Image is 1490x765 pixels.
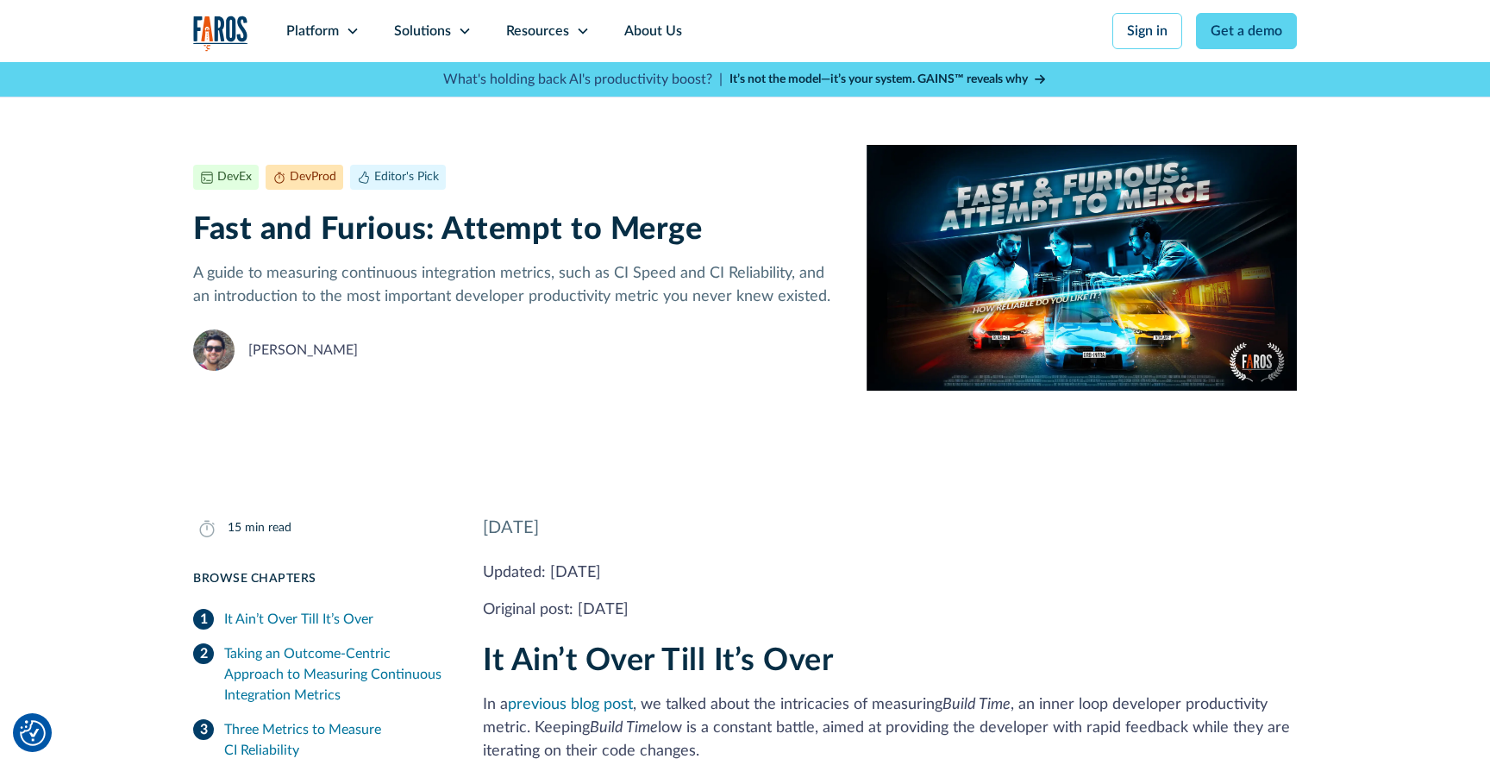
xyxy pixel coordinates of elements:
[483,643,1297,680] h2: It Ain’t Over Till It’s Over
[245,519,291,537] div: min read
[224,719,441,761] div: Three Metrics to Measure CI Reliability
[483,693,1297,763] p: In a , we talked about the intricacies of measuring , an inner loop developer productivity metric...
[506,21,569,41] div: Resources
[729,73,1028,85] strong: It’s not the model—it’s your system. GAINS™ reveals why
[217,168,252,186] div: DevEx
[483,561,1297,585] p: Updated: [DATE]
[224,609,373,630] div: It Ain’t Over Till It’s Over
[483,599,1297,622] p: Original post: [DATE]
[193,570,441,588] div: Browse Chapters
[193,262,839,309] p: A guide to measuring continuous integration metrics, such as CI Speed and CI Reliability, and an ...
[729,71,1047,89] a: It’s not the model—it’s your system. GAINS™ reveals why
[193,602,441,636] a: It Ain’t Over Till It’s Over
[20,720,46,746] img: Revisit consent button
[1112,13,1182,49] a: Sign in
[867,145,1297,391] img: Inspired by movie posters for the Fast and Furious franchise, this banner image shows three devel...
[942,697,1011,712] em: Build Time
[193,636,441,712] a: Taking an Outcome-Centric Approach to Measuring Continuous Integration Metrics
[394,21,451,41] div: Solutions
[224,643,441,705] div: Taking an Outcome-Centric Approach to Measuring Continuous Integration Metrics
[193,16,248,51] a: home
[193,16,248,51] img: Logo of the analytics and reporting company Faros.
[483,515,1297,541] div: [DATE]
[248,340,358,361] div: [PERSON_NAME]
[508,697,633,712] a: previous blog post
[20,720,46,746] button: Cookie Settings
[590,720,658,736] em: Build Time
[290,168,336,186] div: DevProd
[228,519,241,537] div: 15
[1196,13,1297,49] a: Get a demo
[374,168,439,186] div: Editor's Pick
[443,69,723,90] p: What's holding back AI's productivity boost? |
[193,329,235,371] img: Ron Meldiner
[286,21,339,41] div: Platform
[193,211,839,248] h1: Fast and Furious: Attempt to Merge
[193,329,358,371] a: Ron Meldiner[PERSON_NAME]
